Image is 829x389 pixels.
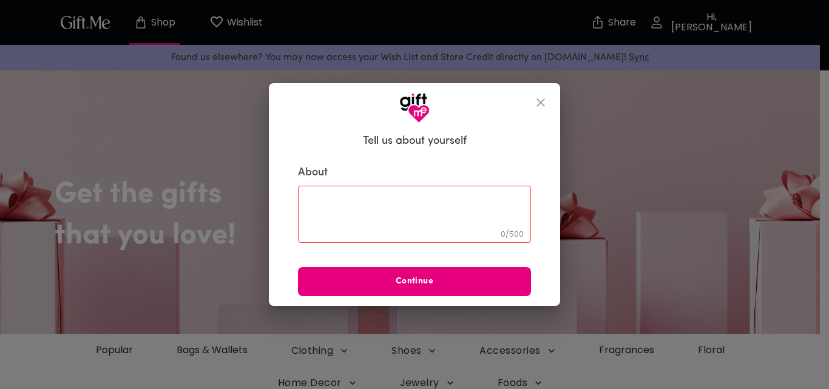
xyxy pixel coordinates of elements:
label: About [298,166,531,180]
button: close [526,88,555,117]
h6: Tell us about yourself [363,134,467,149]
span: 0 / 500 [501,229,524,239]
img: GiftMe Logo [399,93,430,123]
span: Continue [298,275,531,288]
button: Continue [298,267,531,296]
